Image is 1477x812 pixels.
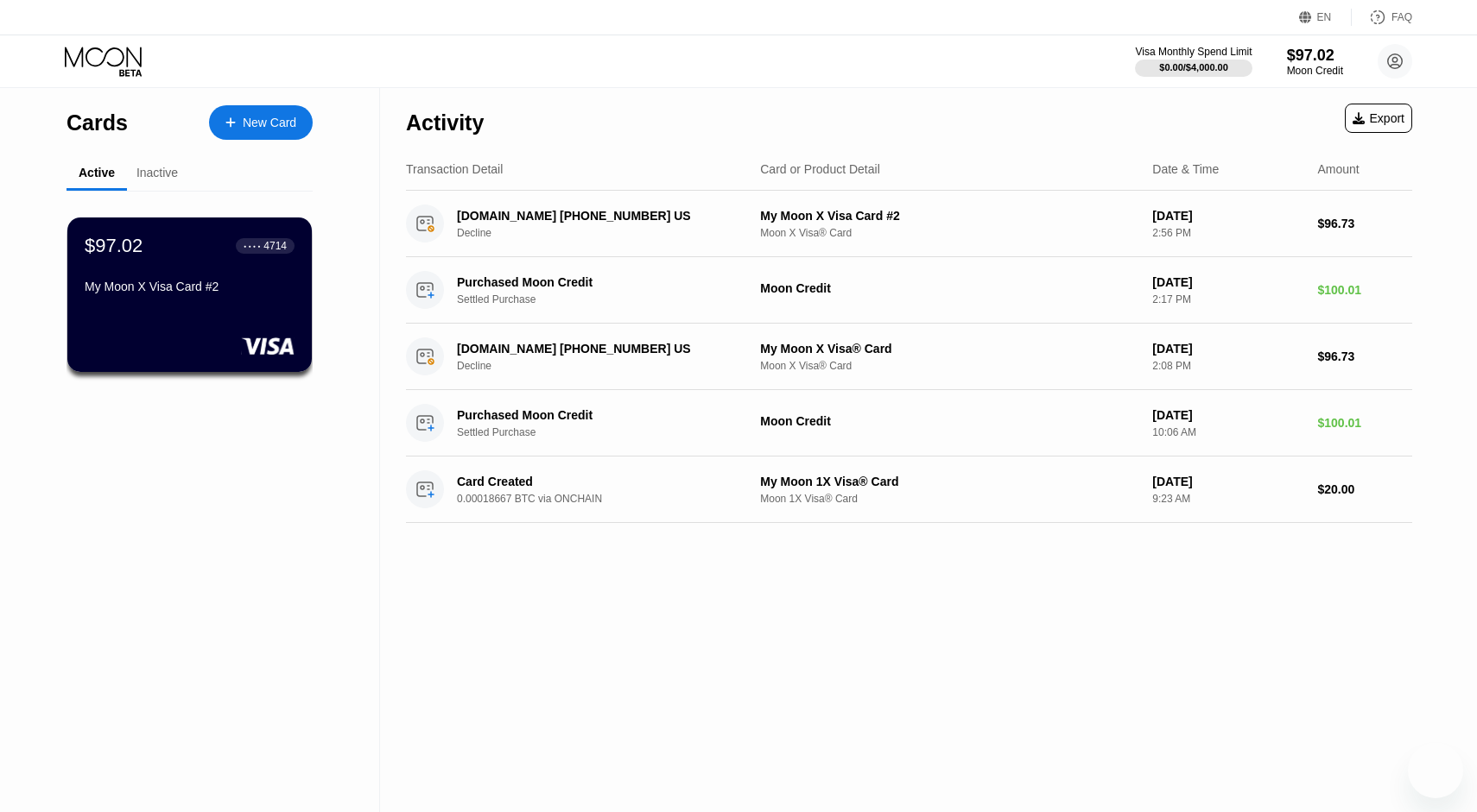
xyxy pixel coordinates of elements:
[136,166,178,179] div: Inactive
[1152,475,1303,488] div: [DATE]
[1352,9,1412,26] div: FAQ
[1152,293,1303,305] div: 2:17 PM
[1408,743,1463,798] iframe: Button to launch messaging window
[1135,46,1252,58] div: Visa Monthly Spend Limit
[1152,408,1303,422] div: [DATE]
[406,324,1412,390] div: [DOMAIN_NAME] [PHONE_NUMBER] USDeclineMy Moon X Visa® CardMoon X Visa® Card[DATE]2:08 PM$96.73
[760,493,1138,505] div: Moon 1X Visa® Card
[1152,493,1303,505] div: 9:23 AM
[1152,227,1303,239] div: 2:56 PM
[457,426,764,438] div: Settled Purchase
[79,166,115,179] div: Active
[1318,482,1413,496] div: $20.00
[244,243,261,249] div: ● ● ● ●
[406,191,1412,257] div: [DOMAIN_NAME] [PHONE_NUMBER] USDeclineMy Moon X Visa Card #2Moon X Visa® Card[DATE]2:56 PM$96.73
[457,227,764,239] div: Decline
[1159,62,1228,72] div: $0.00 / $4,000.00
[1353,111,1404,125] div: Export
[263,240,287,252] div: 4714
[457,360,764,372] div: Decline
[1318,349,1413,363] div: $96.73
[1287,65,1343,77] div: Moon Credit
[1152,342,1303,356] div: [DATE]
[760,162,880,176] div: Card or Product Detail
[1318,416,1413,430] div: $100.01
[457,209,742,223] div: [DOMAIN_NAME] [PHONE_NUMBER] US
[1318,283,1413,297] div: $100.01
[1391,11,1412,23] div: FAQ
[760,209,1138,223] div: My Moon X Visa Card #2
[1299,9,1352,26] div: EN
[406,456,1412,523] div: Card Created0.00018667 BTC via ONCHAINMy Moon 1X Visa® CardMoon 1X Visa® Card[DATE]9:23 AM$20.00
[1152,360,1303,372] div: 2:08 PM
[85,235,143,257] div: $97.02
[760,475,1138,488] div: My Moon 1X Visa® Card
[457,293,764,305] div: Settled Purchase
[1287,47,1343,65] div: $97.02
[85,280,295,293] div: My Moon X Visa Card #2
[1318,217,1413,230] div: $96.73
[406,257,1412,324] div: Purchased Moon CreditSettled PurchaseMoon Credit[DATE]2:17 PM$100.01
[209,105,313,140] div: New Card
[457,493,764,505] div: 0.00018667 BTC via ONCHAIN
[760,360,1138,372] div: Moon X Visa® Card
[457,342,742,356] div: [DOMAIN_NAME] [PHONE_NUMBER] US
[457,475,742,488] div: Card Created
[1152,426,1303,438] div: 10:06 AM
[406,162,503,176] div: Transaction Detail
[1152,162,1219,176] div: Date & Time
[243,116,296,130] div: New Card
[457,275,742,289] div: Purchased Moon Credit
[406,390,1412,456] div: Purchased Moon CreditSettled PurchaseMoon Credit[DATE]10:06 AM$100.01
[1317,11,1332,23] div: EN
[67,110,128,135] div: Cards
[760,414,1138,428] div: Moon Credit
[1135,46,1252,77] div: Visa Monthly Spend Limit$0.00/$4,000.00
[67,217,312,372] div: $97.02● ● ● ●4714My Moon X Visa Card #2
[457,408,742,422] div: Purchased Moon Credit
[406,110,484,135] div: Activity
[760,342,1138,356] div: My Moon X Visa® Card
[760,227,1138,239] div: Moon X Visa® Card
[760,281,1138,295] div: Moon Credit
[1152,275,1303,289] div: [DATE]
[1287,47,1343,77] div: $97.02Moon Credit
[1345,104,1412,133] div: Export
[1318,162,1360,176] div: Amount
[1152,209,1303,223] div: [DATE]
